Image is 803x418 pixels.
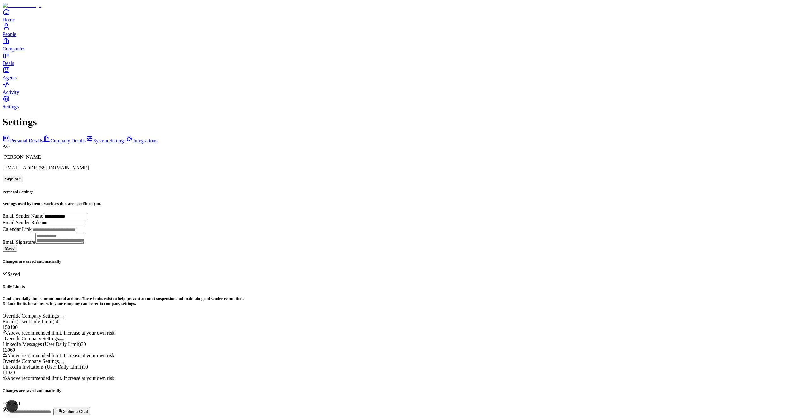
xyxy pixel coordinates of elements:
a: System Settings [86,138,126,143]
h5: Settings used by item's workers that are specific to you. [3,201,800,206]
a: Settings [3,95,800,109]
h5: Changes are saved automatically [3,259,800,264]
span: Activity [3,89,19,95]
a: Integrations [126,138,157,143]
h5: Daily Limits [3,284,800,289]
span: 1 [3,370,5,375]
a: People [3,23,800,37]
span: 20 [10,370,15,375]
a: Agents [3,66,800,80]
span: 100 [10,324,18,330]
a: Activity [3,81,800,95]
a: Company Details [43,138,86,143]
span: Override Company Settings [3,358,59,364]
span: Company Details [50,138,86,143]
a: Companies [3,37,800,51]
a: Home [3,8,800,22]
span: Settings [3,104,19,109]
div: AG [3,144,800,149]
span: 30 [81,341,86,347]
span: Above recommended limit. Increase at your own risk. [7,375,116,381]
span: 1 [3,347,5,352]
h1: Settings [3,116,800,128]
span: (User Daily Limit) [16,319,54,324]
span: 50 [54,319,59,324]
div: Continue Chat [3,407,800,415]
span: Companies [3,46,25,51]
span: 1 [3,324,5,330]
h5: Configure daily limits for outbound actions. These limits exist to help prevent account suspensio... [3,296,800,306]
label: Emails [3,319,54,324]
a: Deals [3,52,800,66]
span: 50 [5,324,10,330]
span: Override Company Settings [3,313,59,318]
p: [PERSON_NAME] [3,154,800,160]
span: 30 [5,347,10,352]
p: [EMAIL_ADDRESS][DOMAIN_NAME] [3,165,800,171]
span: Continue Chat [61,409,88,414]
button: Sign out [3,176,23,182]
label: LinkedIn Messages [3,341,81,347]
div: Saved [3,400,800,407]
span: Personal Details [10,138,43,143]
span: Agents [3,75,17,80]
span: System Settings [93,138,126,143]
div: Saved [3,271,800,277]
span: (User Daily Limit) [45,364,83,369]
label: Email Signature [3,239,35,245]
span: Integrations [133,138,157,143]
label: LinkedIn Invitations [3,364,83,369]
span: 10 [83,364,88,369]
a: Personal Details [3,138,43,143]
span: Deals [3,60,14,66]
label: Email Sender Name [3,213,43,219]
span: Override Company Settings [3,336,59,341]
span: Above recommended limit. Increase at your own risk. [7,353,116,358]
span: Home [3,17,15,22]
img: Item Brain Logo [3,3,41,8]
button: Continue Chat [54,407,90,415]
span: (User Daily Limit) [43,341,81,347]
button: Save [3,245,17,252]
label: Email Sender Role [3,220,41,225]
span: Above recommended limit. Increase at your own risk. [7,330,116,335]
span: 10 [5,370,10,375]
label: Calendar Link [3,226,32,232]
span: 60 [10,347,15,352]
h5: Personal Settings [3,189,800,194]
span: People [3,31,16,37]
h5: Changes are saved automatically [3,388,800,393]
